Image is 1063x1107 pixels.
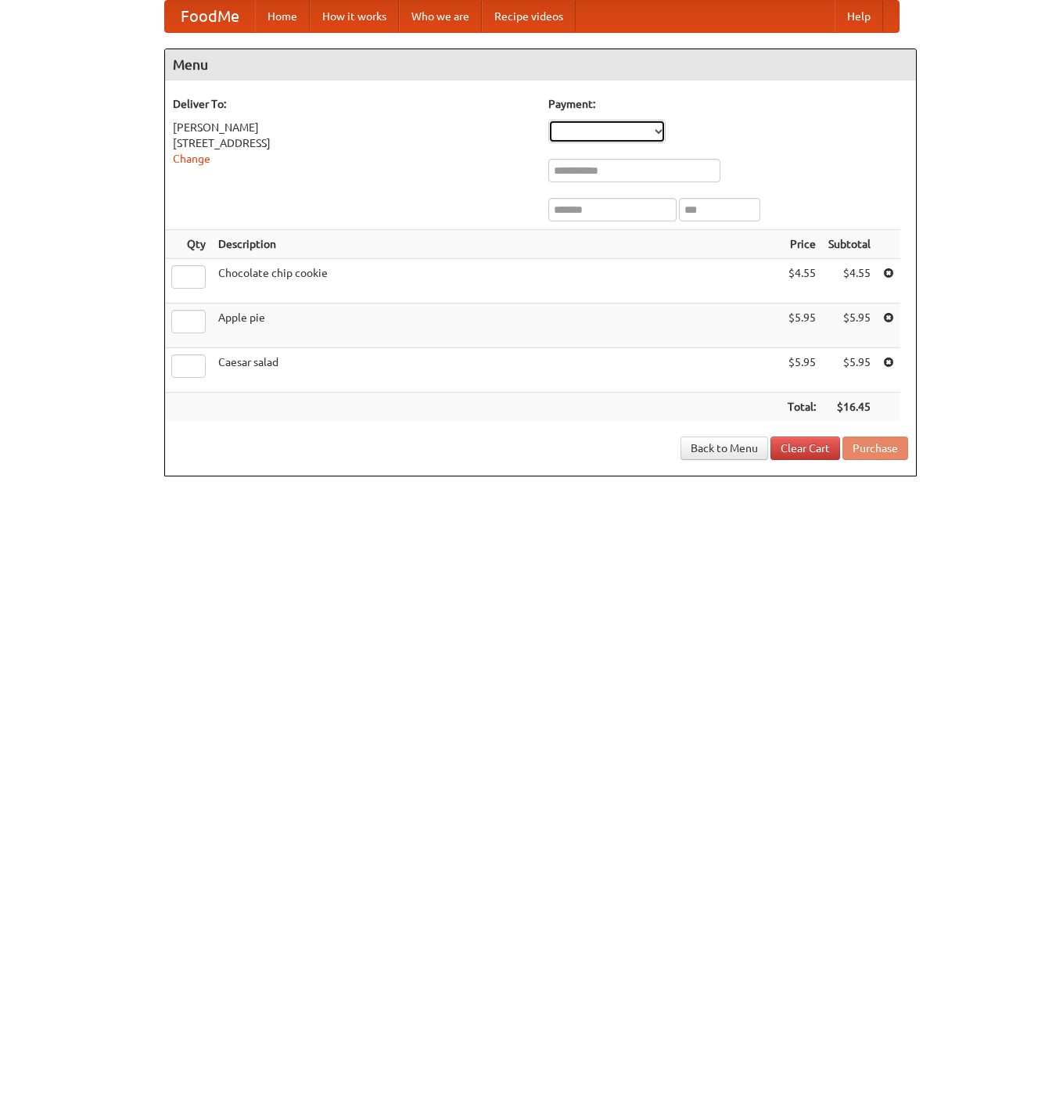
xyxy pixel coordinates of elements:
th: Price [781,230,822,259]
h5: Deliver To: [173,96,533,112]
a: How it works [310,1,399,32]
td: $4.55 [822,259,877,304]
a: Change [173,153,210,165]
td: $5.95 [822,304,877,348]
td: $5.95 [781,348,822,393]
th: Total: [781,393,822,422]
th: $16.45 [822,393,877,422]
a: FoodMe [165,1,255,32]
td: Apple pie [212,304,781,348]
a: Recipe videos [482,1,576,32]
a: Help [835,1,883,32]
div: [STREET_ADDRESS] [173,135,533,151]
a: Back to Menu [681,437,768,460]
th: Qty [165,230,212,259]
a: Home [255,1,310,32]
td: Chocolate chip cookie [212,259,781,304]
a: Clear Cart [770,437,840,460]
td: $5.95 [822,348,877,393]
div: [PERSON_NAME] [173,120,533,135]
a: Who we are [399,1,482,32]
button: Purchase [842,437,908,460]
td: $4.55 [781,259,822,304]
h5: Payment: [548,96,908,112]
th: Subtotal [822,230,877,259]
td: $5.95 [781,304,822,348]
th: Description [212,230,781,259]
td: Caesar salad [212,348,781,393]
h4: Menu [165,49,916,81]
